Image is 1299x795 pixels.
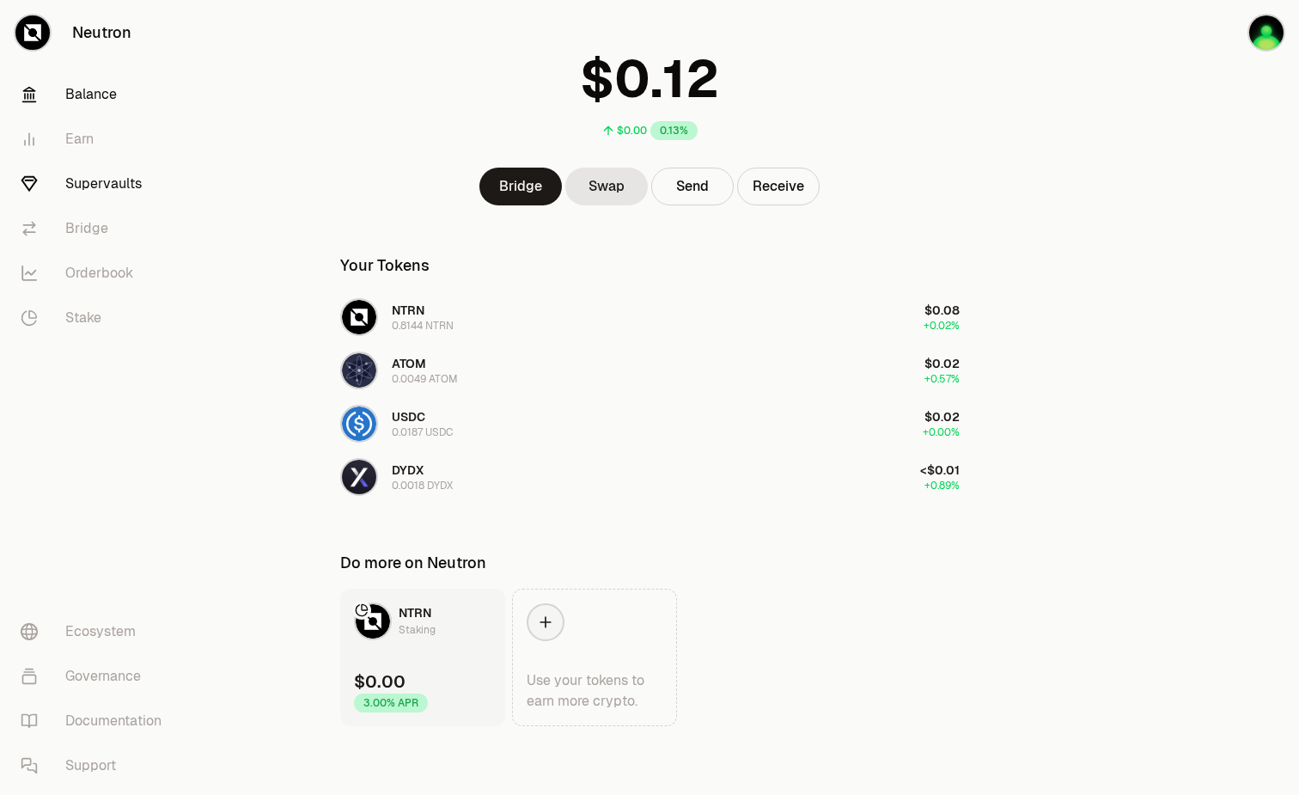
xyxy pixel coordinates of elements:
[7,296,186,340] a: Stake
[342,407,376,441] img: USDC Logo
[7,743,186,788] a: Support
[342,353,376,388] img: ATOM Logo
[7,654,186,699] a: Governance
[342,300,376,334] img: NTRN Logo
[342,460,376,494] img: DYDX Logo
[7,117,186,162] a: Earn
[399,605,431,621] span: NTRN
[924,356,960,371] span: $0.02
[7,251,186,296] a: Orderbook
[7,72,186,117] a: Balance
[392,372,458,386] div: 0.0049 ATOM
[340,551,486,575] div: Do more on Neutron
[527,670,662,712] div: Use your tokens to earn more crypto.
[392,303,424,318] span: NTRN
[330,398,970,449] button: USDC LogoUSDC0.0187 USDC$0.02+0.00%
[392,462,424,478] span: DYDX
[392,356,426,371] span: ATOM
[923,425,960,439] span: +0.00%
[340,254,430,278] div: Your Tokens
[340,589,505,726] a: NTRN LogoNTRNStaking$0.003.00% APR
[354,670,406,694] div: $0.00
[924,479,960,492] span: +0.89%
[392,479,453,492] div: 0.0018 DYDX
[356,604,390,639] img: NTRN Logo
[565,168,648,205] a: Swap
[737,168,820,205] button: Receive
[7,699,186,743] a: Documentation
[617,124,647,138] div: $0.00
[920,462,960,478] span: <$0.01
[650,121,698,140] div: 0.13%
[392,319,454,333] div: 0.8144 NTRN
[330,451,970,503] button: DYDX LogoDYDX0.0018 DYDX<$0.01+0.89%
[330,345,970,396] button: ATOM LogoATOM0.0049 ATOM$0.02+0.57%
[1249,15,1284,50] img: dorijani
[924,409,960,425] span: $0.02
[7,609,186,654] a: Ecosystem
[924,303,960,318] span: $0.08
[7,162,186,206] a: Supervaults
[399,621,436,639] div: Staking
[392,425,453,439] div: 0.0187 USDC
[330,291,970,343] button: NTRN LogoNTRN0.8144 NTRN$0.08+0.02%
[479,168,562,205] a: Bridge
[924,319,960,333] span: +0.02%
[651,168,734,205] button: Send
[392,409,425,425] span: USDC
[924,372,960,386] span: +0.57%
[354,694,428,712] div: 3.00% APR
[7,206,186,251] a: Bridge
[512,589,677,726] a: Use your tokens to earn more crypto.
